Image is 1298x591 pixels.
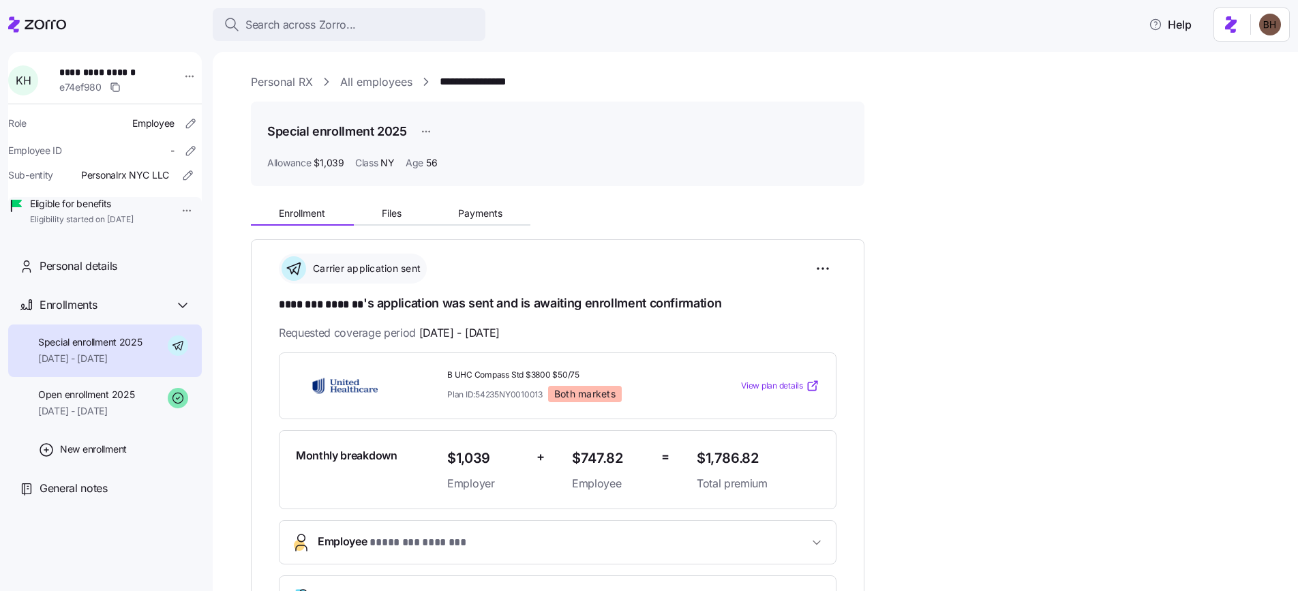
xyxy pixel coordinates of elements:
h1: Special enrollment 2025 [267,123,407,140]
span: B UHC Compass Std $3800 $50/75 [447,369,686,381]
img: c3c218ad70e66eeb89914ccc98a2927c [1259,14,1281,35]
span: Eligibility started on [DATE] [30,214,134,226]
span: Open enrollment 2025 [38,388,134,401]
span: NY [380,156,394,170]
span: K H [16,75,31,86]
span: Both markets [554,388,616,400]
span: 56 [426,156,437,170]
span: View plan details [741,380,803,393]
img: UnitedHealthcare [296,370,394,401]
span: Total premium [697,475,819,492]
span: Employee [318,533,466,551]
span: Personal details [40,258,117,275]
span: Allowance [267,156,311,170]
button: Search across Zorro... [213,8,485,41]
span: Employee ID [8,144,62,157]
span: = [661,447,669,467]
span: Class [355,156,378,170]
span: General notes [40,480,108,497]
span: Search across Zorro... [245,16,356,33]
span: Payments [458,209,502,218]
span: Help [1149,16,1192,33]
span: Employer [447,475,526,492]
span: Employee [132,117,175,130]
span: Carrier application sent [309,262,421,275]
span: Monthly breakdown [296,447,397,464]
span: Sub-entity [8,168,53,182]
span: [DATE] - [DATE] [419,324,500,342]
span: Role [8,117,27,130]
span: Eligible for benefits [30,197,134,211]
span: Personalrx NYC LLC [81,168,169,182]
span: Employee [572,475,650,492]
span: $747.82 [572,447,650,470]
span: Enrollment [279,209,325,218]
span: [DATE] - [DATE] [38,404,134,418]
span: $1,039 [314,156,344,170]
span: Special enrollment 2025 [38,335,142,349]
a: Personal RX [251,74,313,91]
span: Files [382,209,402,218]
span: Age [406,156,423,170]
a: View plan details [741,379,819,393]
span: Enrollments [40,297,97,314]
span: Plan ID: 54235NY0010013 [447,389,543,400]
span: $1,039 [447,447,526,470]
h1: 's application was sent and is awaiting enrollment confirmation [279,294,836,314]
button: Help [1138,11,1203,38]
a: All employees [340,74,412,91]
span: New enrollment [60,442,127,456]
span: + [537,447,545,467]
span: Requested coverage period [279,324,500,342]
span: [DATE] - [DATE] [38,352,142,365]
span: $1,786.82 [697,447,819,470]
span: e74ef980 [59,80,102,94]
span: - [170,144,175,157]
